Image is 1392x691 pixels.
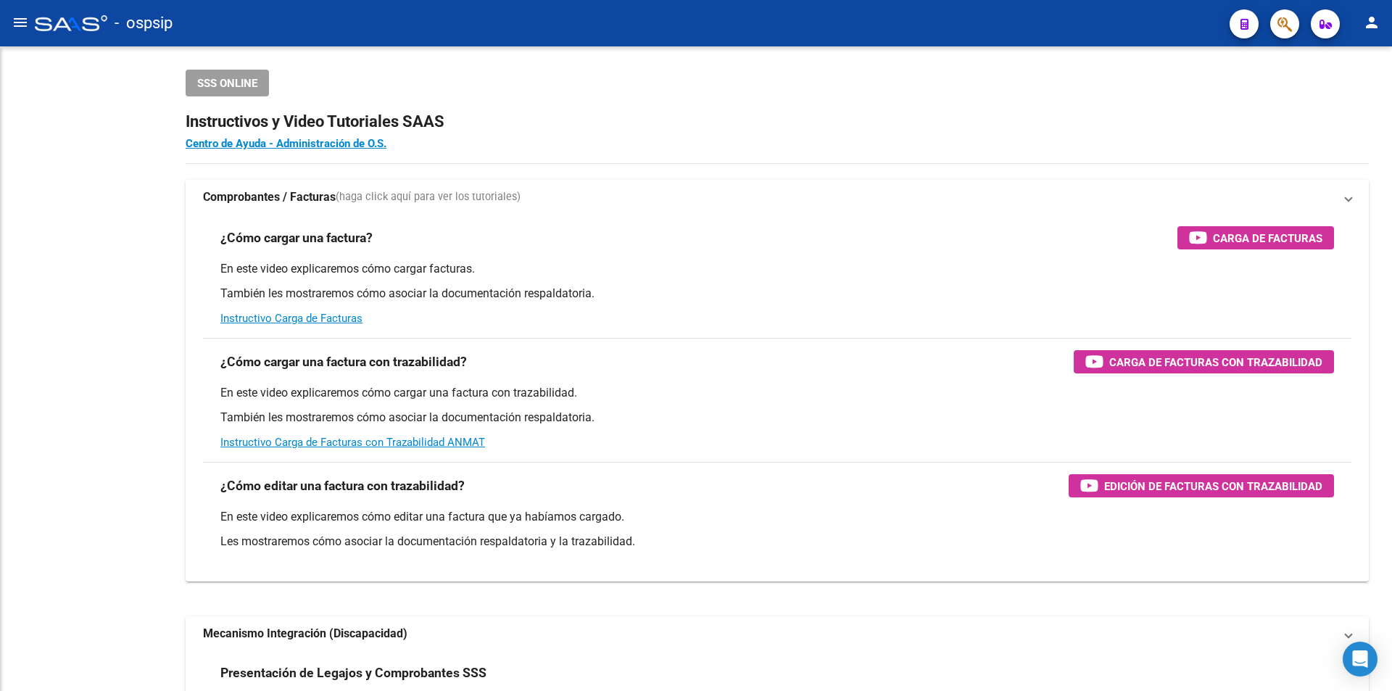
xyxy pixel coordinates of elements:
[220,352,467,372] h3: ¿Cómo cargar una factura con trazabilidad?
[186,108,1369,136] h2: Instructivos y Video Tutoriales SAAS
[1343,642,1377,676] div: Open Intercom Messenger
[220,410,1334,426] p: También les mostraremos cómo asociar la documentación respaldatoria.
[220,228,373,248] h3: ¿Cómo cargar una factura?
[186,215,1369,582] div: Comprobantes / Facturas(haga click aquí para ver los tutoriales)
[1177,226,1334,249] button: Carga de Facturas
[203,626,407,642] strong: Mecanismo Integración (Discapacidad)
[115,7,173,39] span: - ospsip
[220,385,1334,401] p: En este video explicaremos cómo cargar una factura con trazabilidad.
[220,509,1334,525] p: En este video explicaremos cómo editar una factura que ya habíamos cargado.
[1213,229,1322,247] span: Carga de Facturas
[220,476,465,496] h3: ¿Cómo editar una factura con trazabilidad?
[1074,350,1334,373] button: Carga de Facturas con Trazabilidad
[220,312,362,325] a: Instructivo Carga de Facturas
[1069,474,1334,497] button: Edición de Facturas con Trazabilidad
[1363,14,1380,31] mat-icon: person
[186,70,269,96] button: SSS ONLINE
[220,534,1334,550] p: Les mostraremos cómo asociar la documentación respaldatoria y la trazabilidad.
[1104,477,1322,495] span: Edición de Facturas con Trazabilidad
[197,77,257,90] span: SSS ONLINE
[203,189,336,205] strong: Comprobantes / Facturas
[220,286,1334,302] p: También les mostraremos cómo asociar la documentación respaldatoria.
[336,189,521,205] span: (haga click aquí para ver los tutoriales)
[186,180,1369,215] mat-expansion-panel-header: Comprobantes / Facturas(haga click aquí para ver los tutoriales)
[1109,353,1322,371] span: Carga de Facturas con Trazabilidad
[12,14,29,31] mat-icon: menu
[220,436,485,449] a: Instructivo Carga de Facturas con Trazabilidad ANMAT
[186,616,1369,651] mat-expansion-panel-header: Mecanismo Integración (Discapacidad)
[186,137,386,150] a: Centro de Ayuda - Administración de O.S.
[220,261,1334,277] p: En este video explicaremos cómo cargar facturas.
[220,663,486,683] h3: Presentación de Legajos y Comprobantes SSS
